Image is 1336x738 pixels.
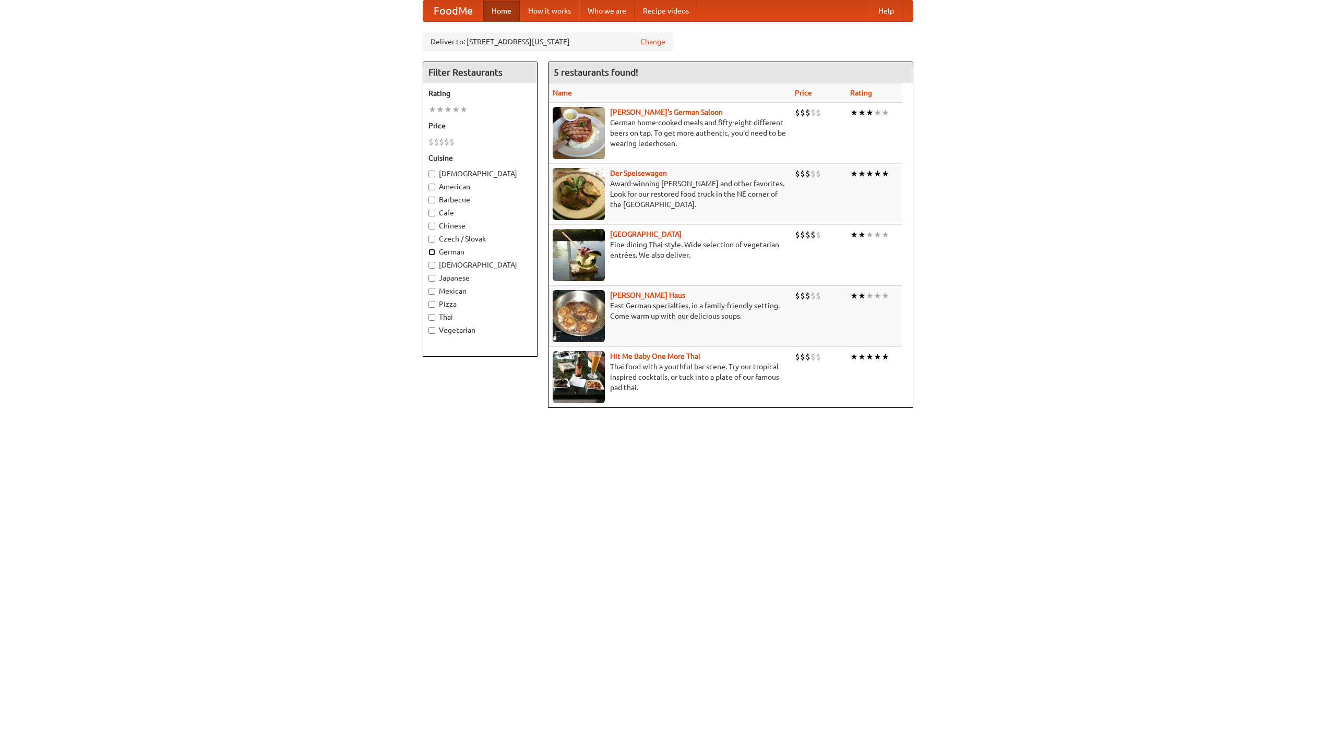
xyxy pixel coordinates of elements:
input: Thai [428,314,435,321]
p: Thai food with a youthful bar scene. Try our tropical inspired cocktails, or tuck into a plate of... [553,361,786,393]
li: $ [439,136,444,148]
li: ★ [874,107,881,118]
a: [PERSON_NAME]'s German Saloon [610,108,723,116]
ng-pluralize: 5 restaurants found! [554,67,638,77]
input: Barbecue [428,197,435,203]
input: Pizza [428,301,435,308]
li: $ [816,290,821,301]
li: ★ [881,107,889,118]
a: Recipe videos [635,1,697,21]
li: ★ [874,168,881,179]
li: ★ [866,168,874,179]
li: ★ [858,168,866,179]
a: Help [870,1,902,21]
li: $ [795,107,800,118]
li: ★ [850,229,858,240]
li: ★ [452,104,460,115]
li: $ [795,290,800,301]
a: Rating [850,89,872,97]
input: Mexican [428,288,435,295]
a: Hit Me Baby One More Thai [610,352,700,360]
input: Vegetarian [428,327,435,334]
input: American [428,184,435,190]
li: ★ [850,290,858,301]
a: Change [640,37,665,47]
img: esthers.jpg [553,107,605,159]
li: ★ [866,229,874,240]
h4: Filter Restaurants [423,62,537,83]
a: How it works [520,1,579,21]
li: $ [795,229,800,240]
li: ★ [866,351,874,362]
li: $ [800,168,805,179]
li: $ [805,290,810,301]
a: FoodMe [423,1,483,21]
label: Pizza [428,299,532,309]
li: ★ [858,351,866,362]
p: East German specialties, in a family-friendly setting. Come warm up with our delicious soups. [553,300,786,321]
label: American [428,182,532,192]
img: kohlhaus.jpg [553,290,605,342]
a: Price [795,89,812,97]
h5: Cuisine [428,153,532,163]
li: $ [816,107,821,118]
label: Barbecue [428,195,532,205]
li: ★ [874,229,881,240]
input: [DEMOGRAPHIC_DATA] [428,262,435,269]
li: $ [800,290,805,301]
li: $ [800,107,805,118]
input: [DEMOGRAPHIC_DATA] [428,171,435,177]
li: ★ [858,229,866,240]
li: $ [449,136,455,148]
li: $ [800,229,805,240]
li: $ [810,351,816,362]
label: [DEMOGRAPHIC_DATA] [428,260,532,270]
li: $ [810,290,816,301]
input: Czech / Slovak [428,236,435,243]
input: Cafe [428,210,435,216]
li: ★ [850,107,858,118]
li: $ [810,229,816,240]
li: ★ [874,351,881,362]
a: [PERSON_NAME] Haus [610,291,685,299]
h5: Price [428,120,532,131]
li: ★ [858,290,866,301]
li: ★ [850,351,858,362]
li: ★ [444,104,452,115]
li: $ [816,229,821,240]
label: German [428,247,532,257]
li: $ [810,168,816,179]
li: $ [795,168,800,179]
li: ★ [866,290,874,301]
img: babythai.jpg [553,351,605,403]
input: Japanese [428,275,435,282]
li: ★ [866,107,874,118]
input: Chinese [428,223,435,229]
li: $ [810,107,816,118]
li: $ [795,351,800,362]
p: Award-winning [PERSON_NAME] and other favorites. Look for our restored food truck in the NE corne... [553,178,786,210]
a: Der Speisewagen [610,169,667,177]
li: ★ [874,290,881,301]
h5: Rating [428,88,532,99]
li: $ [428,136,434,148]
li: $ [444,136,449,148]
li: ★ [881,229,889,240]
li: $ [805,107,810,118]
label: Czech / Slovak [428,234,532,244]
img: speisewagen.jpg [553,168,605,220]
li: $ [816,168,821,179]
label: Cafe [428,208,532,218]
li: ★ [850,168,858,179]
label: Thai [428,312,532,322]
li: ★ [881,351,889,362]
li: $ [805,351,810,362]
p: German home-cooked meals and fifty-eight different beers on tap. To get more authentic, you'd nee... [553,117,786,149]
li: ★ [460,104,468,115]
a: [GEOGRAPHIC_DATA] [610,230,682,238]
